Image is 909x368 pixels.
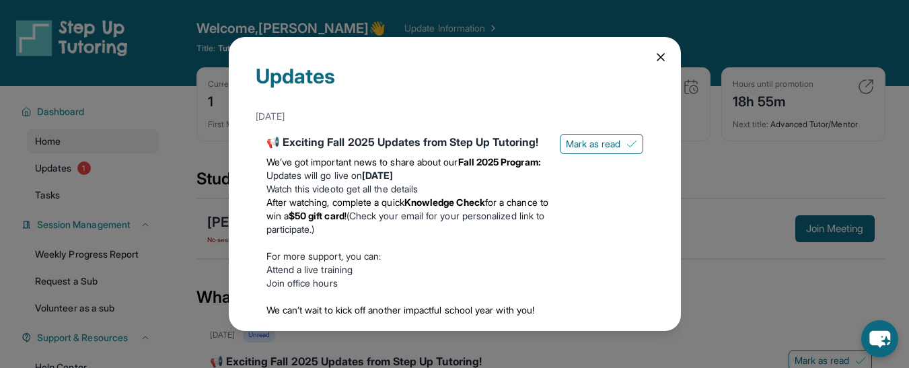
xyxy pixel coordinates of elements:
strong: $50 gift card [289,210,344,221]
p: For more support, you can: [266,250,549,263]
strong: Knowledge Check [404,196,485,208]
div: [DATE] [256,104,654,128]
img: Mark as read [626,139,637,149]
div: 📢 Exciting Fall 2025 Updates from Step Up Tutoring! [266,134,549,150]
a: Attend a live training [266,264,353,275]
span: ! [344,210,347,221]
strong: [DATE] [362,170,393,181]
span: Mark as read [566,137,621,151]
li: (Check your email for your personalized link to participate.) [266,196,549,236]
strong: Fall 2025 Program: [458,156,541,168]
button: chat-button [861,320,898,357]
span: After watching, complete a quick [266,196,404,208]
span: We can’t wait to kick off another impactful school year with you! [266,304,535,316]
li: Updates will go live on [266,169,549,182]
a: Join office hours [266,277,338,289]
div: Updates [256,64,654,104]
a: Watch this video [266,183,336,194]
li: to get all the details [266,182,549,196]
span: We’ve got important news to share about our [266,156,458,168]
button: Mark as read [560,134,643,154]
